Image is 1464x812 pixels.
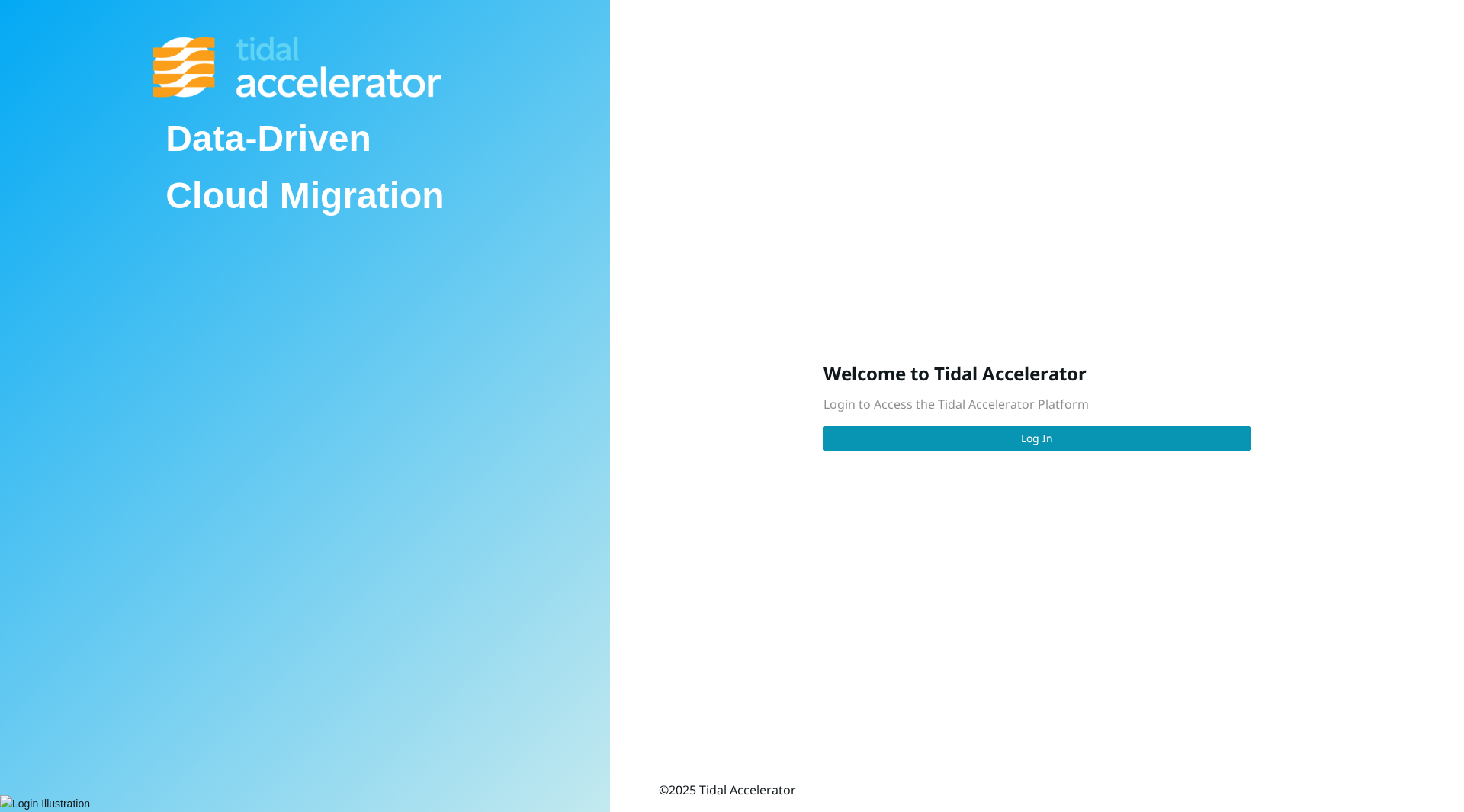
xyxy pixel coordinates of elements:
[823,426,1250,451] button: Log In
[823,396,1089,412] span: Login to Access the Tidal Accelerator Platform
[1021,430,1053,447] span: Log In
[823,361,1250,386] h3: Welcome to Tidal Accelerator
[659,781,796,800] div: © 2025 Tidal Accelerator
[153,37,441,98] img: Tidal Accelerator Logo
[153,98,456,237] div: Data-Driven Cloud Migration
